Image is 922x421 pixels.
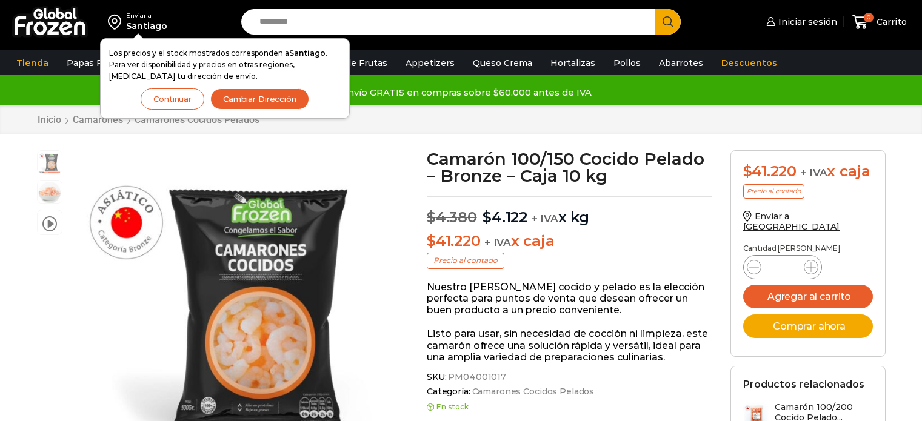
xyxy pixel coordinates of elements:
[743,379,864,390] h2: Productos relacionados
[399,51,461,75] a: Appetizers
[427,403,712,411] p: En stock
[38,151,62,175] span: Camarón 100/150 Cocido Pelado
[483,208,492,226] span: $
[743,211,840,232] a: Enviar a [GEOGRAPHIC_DATA]
[743,184,804,199] p: Precio al contado
[864,13,874,22] span: 0
[427,372,712,382] span: SKU:
[134,114,260,125] a: Camarones Cocidos Pelados
[10,51,55,75] a: Tienda
[771,259,794,276] input: Product quantity
[470,386,595,397] a: Camarones Cocidos Pelados
[715,51,783,75] a: Descuentos
[483,208,527,226] bdi: 4.122
[801,167,827,179] span: + IVA
[126,12,167,20] div: Enviar a
[37,114,260,125] nav: Breadcrumb
[743,314,873,338] button: Comprar ahora
[743,162,797,180] bdi: 41.220
[427,150,712,184] h1: Camarón 100/150 Cocido Pelado – Bronze – Caja 10 kg
[532,213,558,225] span: + IVA
[427,232,436,250] span: $
[763,10,837,34] a: Iniciar sesión
[37,114,62,125] a: Inicio
[874,16,907,28] span: Carrito
[312,51,393,75] a: Pulpa de Frutas
[607,51,647,75] a: Pollos
[427,232,480,250] bdi: 41.220
[484,236,511,248] span: + IVA
[427,208,477,226] bdi: 4.380
[141,88,204,110] button: Continuar
[427,208,436,226] span: $
[427,281,712,316] p: Nuestro [PERSON_NAME] cocido y pelado es la elección perfecta para puntos de venta que desean ofr...
[775,16,837,28] span: Iniciar sesión
[743,285,873,308] button: Agregar al carrito
[109,47,341,82] p: Los precios y el stock mostrados corresponden a . Para ver disponibilidad y precios en otras regi...
[655,9,681,35] button: Search button
[38,181,62,205] span: 100-150
[126,20,167,32] div: Santiago
[467,51,538,75] a: Queso Crema
[210,88,309,110] button: Cambiar Dirección
[427,196,712,227] p: x kg
[427,233,712,250] p: x caja
[427,253,504,268] p: Precio al contado
[108,12,126,32] img: address-field-icon.svg
[743,244,873,253] p: Cantidad [PERSON_NAME]
[289,48,326,58] strong: Santiago
[743,162,752,180] span: $
[72,114,124,125] a: Camarones
[743,163,873,181] div: x caja
[427,386,712,397] span: Categoría:
[427,328,712,363] p: Listo para usar, sin necesidad de cocción ni limpieza, este camarón ofrece una solución rápida y ...
[544,51,601,75] a: Hortalizas
[849,8,910,36] a: 0 Carrito
[653,51,709,75] a: Abarrotes
[446,372,506,382] span: PM04001017
[61,51,128,75] a: Papas Fritas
